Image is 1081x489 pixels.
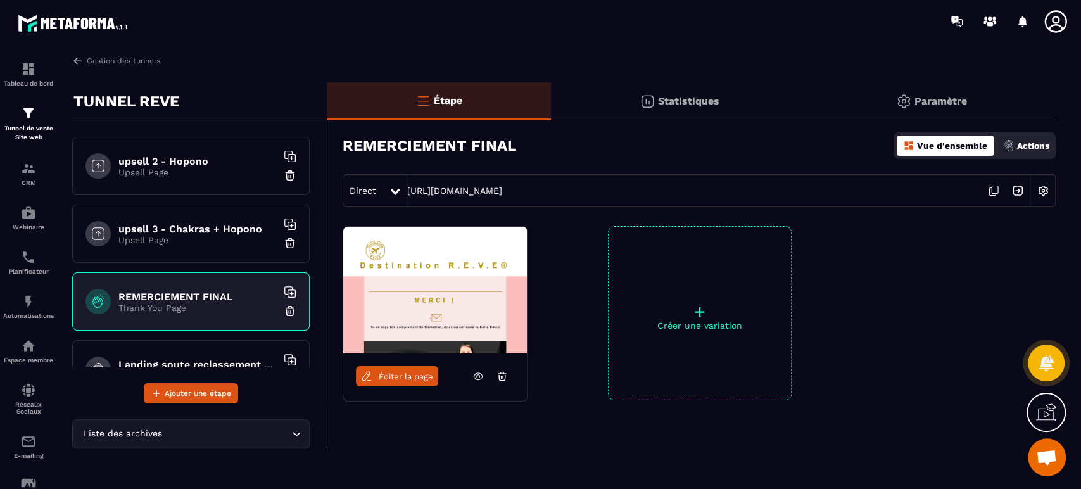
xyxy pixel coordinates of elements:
[434,94,462,106] p: Étape
[3,80,54,87] p: Tableau de bord
[165,427,289,441] input: Search for option
[3,124,54,142] p: Tunnel de vente Site web
[1031,179,1055,203] img: setting-w.858f3a88.svg
[343,137,516,155] h3: REMERCIEMENT FINAL
[3,329,54,373] a: automationsautomationsEspace membre
[118,359,277,371] h6: Landing soute reclassement choix
[73,89,179,114] p: TUNNEL REVE
[21,61,36,77] img: formation
[407,186,502,196] a: [URL][DOMAIN_NAME]
[118,167,277,177] p: Upsell Page
[21,161,36,176] img: formation
[640,94,655,109] img: stats.20deebd0.svg
[21,383,36,398] img: social-network
[72,55,160,67] a: Gestion des tunnels
[21,205,36,220] img: automations
[917,141,987,151] p: Vue d'ensemble
[72,419,310,448] div: Search for option
[118,155,277,167] h6: upsell 2 - Hopono
[379,372,433,381] span: Éditer la page
[3,224,54,231] p: Webinaire
[3,312,54,319] p: Automatisations
[350,186,376,196] span: Direct
[3,179,54,186] p: CRM
[1017,141,1049,151] p: Actions
[356,366,438,386] a: Éditer la page
[3,373,54,424] a: social-networksocial-networkRéseaux Sociaux
[3,401,54,415] p: Réseaux Sociaux
[21,434,36,449] img: email
[144,383,238,403] button: Ajouter une étape
[21,294,36,309] img: automations
[284,169,296,182] img: trash
[903,140,914,151] img: dashboard-orange.40269519.svg
[284,305,296,317] img: trash
[118,235,277,245] p: Upsell Page
[118,223,277,235] h6: upsell 3 - Chakras + Hopono
[1003,140,1015,151] img: actions.d6e523a2.png
[72,55,84,67] img: arrow
[3,268,54,275] p: Planificateur
[284,237,296,250] img: trash
[3,452,54,459] p: E-mailing
[415,93,431,108] img: bars-o.4a397970.svg
[3,357,54,364] p: Espace membre
[609,303,791,321] p: +
[118,303,277,313] p: Thank You Page
[3,196,54,240] a: automationsautomationsWebinaire
[609,321,791,331] p: Créer une variation
[3,96,54,151] a: formationformationTunnel de vente Site web
[3,424,54,469] a: emailemailE-mailing
[21,106,36,121] img: formation
[18,11,132,35] img: logo
[118,291,277,303] h6: REMERCIEMENT FINAL
[80,427,165,441] span: Liste des archives
[21,250,36,265] img: scheduler
[3,52,54,96] a: formationformationTableau de bord
[3,240,54,284] a: schedulerschedulerPlanificateur
[1028,438,1066,476] div: Ouvrir le chat
[343,227,527,353] img: image
[896,94,911,109] img: setting-gr.5f69749f.svg
[1006,179,1030,203] img: arrow-next.bcc2205e.svg
[3,284,54,329] a: automationsautomationsAutomatisations
[658,95,719,107] p: Statistiques
[21,338,36,353] img: automations
[3,151,54,196] a: formationformationCRM
[914,95,967,107] p: Paramètre
[165,387,231,400] span: Ajouter une étape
